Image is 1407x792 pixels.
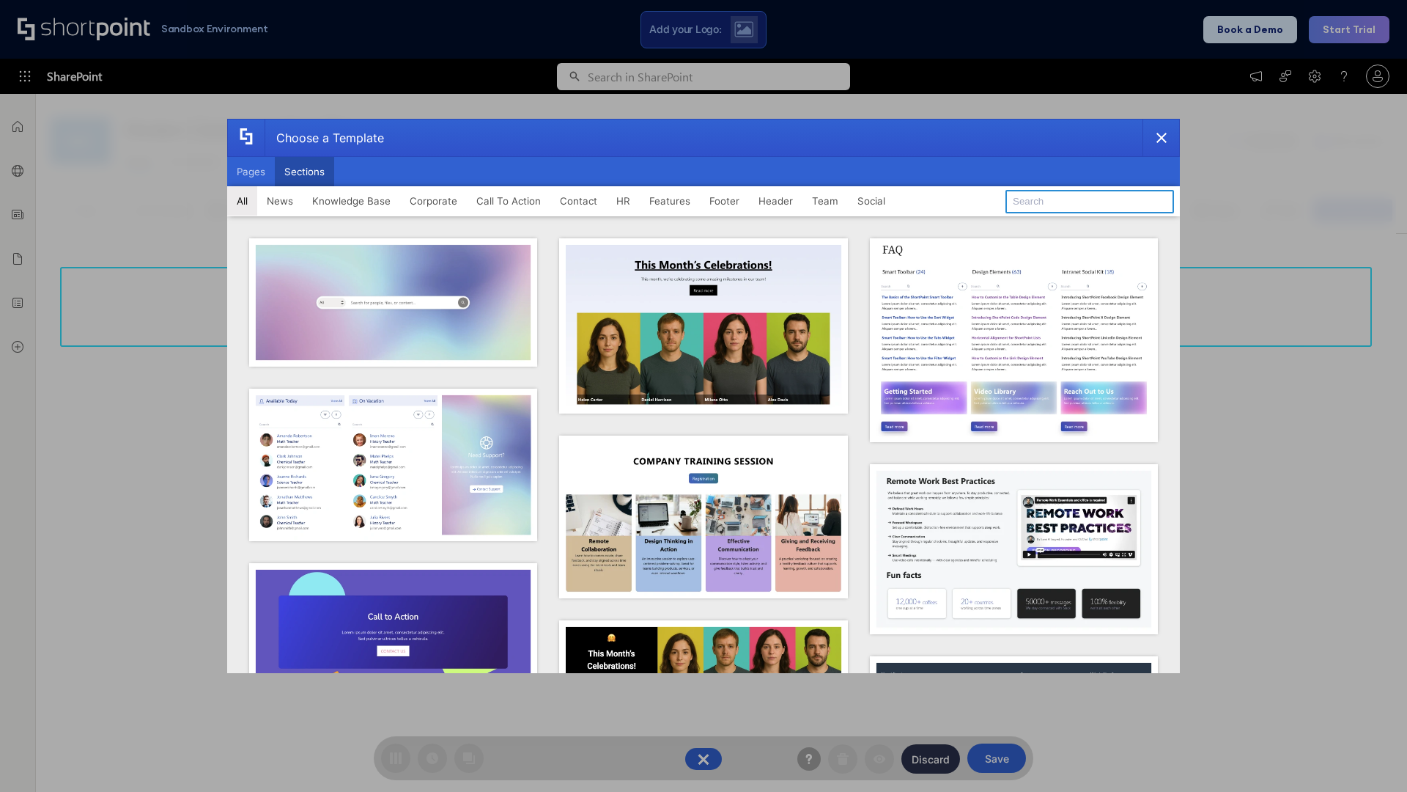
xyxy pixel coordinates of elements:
[467,186,550,216] button: Call To Action
[257,186,303,216] button: News
[700,186,749,216] button: Footer
[227,186,257,216] button: All
[640,186,700,216] button: Features
[802,186,848,216] button: Team
[749,186,802,216] button: Header
[227,119,1180,673] div: template selector
[275,157,334,186] button: Sections
[1005,190,1174,213] input: Search
[1334,722,1407,792] iframe: Chat Widget
[607,186,640,216] button: HR
[848,186,895,216] button: Social
[550,186,607,216] button: Contact
[303,186,400,216] button: Knowledge Base
[227,157,275,186] button: Pages
[265,120,384,156] div: Choose a Template
[400,186,467,216] button: Corporate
